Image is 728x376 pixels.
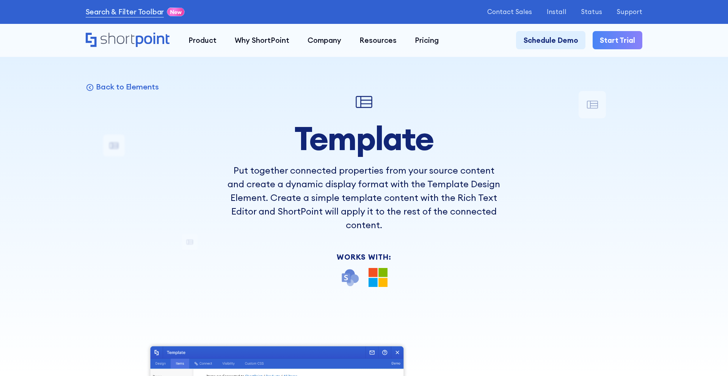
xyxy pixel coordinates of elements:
[308,35,341,46] div: Company
[227,163,500,232] p: Put together connected properties from your source content and create a dynamic display format wi...
[617,8,642,16] a: Support
[581,8,602,16] a: Status
[227,254,500,261] div: Works With:
[487,8,532,16] a: Contact Sales
[226,31,298,49] a: Why ShortPoint
[359,35,397,46] div: Resources
[415,35,439,46] div: Pricing
[86,33,170,49] a: Home
[593,31,642,49] a: Start Trial
[353,91,375,113] img: Template
[350,31,406,49] a: Resources
[298,31,350,49] a: Company
[690,340,728,376] iframe: Chat Widget
[547,8,566,16] a: Install
[188,35,217,46] div: Product
[86,6,164,17] a: Search & Filter Toolbar
[369,268,388,287] img: Microsoft 365 logo
[516,31,585,49] a: Schedule Demo
[340,268,359,287] img: SharePoint icon
[86,82,159,92] a: Back to Elements
[227,120,500,156] h1: Template
[235,35,289,46] div: Why ShortPoint
[96,82,159,92] p: Back to Elements
[406,31,448,49] a: Pricing
[179,31,226,49] a: Product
